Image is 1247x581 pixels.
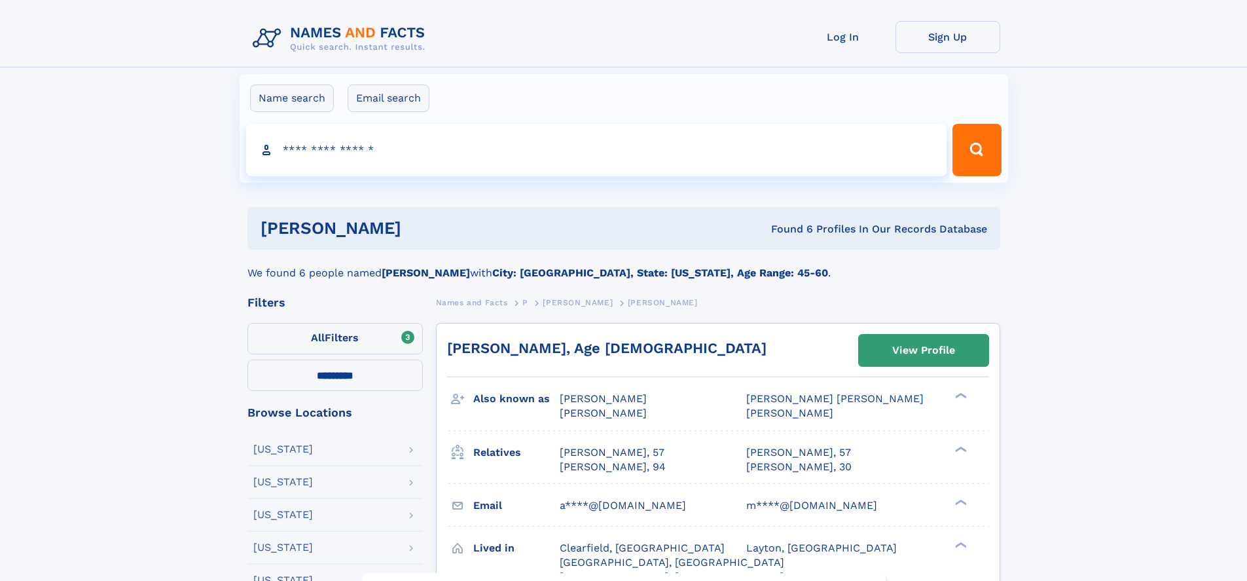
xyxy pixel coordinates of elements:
[560,542,725,554] span: Clearfield, [GEOGRAPHIC_DATA]
[892,335,955,365] div: View Profile
[247,250,1000,281] div: We found 6 people named with .
[859,335,988,366] a: View Profile
[560,460,666,474] a: [PERSON_NAME], 94
[952,124,1001,176] button: Search Button
[560,556,784,569] span: [GEOGRAPHIC_DATA], [GEOGRAPHIC_DATA]
[247,297,423,309] div: Filters
[253,477,313,487] div: [US_STATE]
[348,84,429,112] label: Email search
[746,542,897,554] span: Layton, [GEOGRAPHIC_DATA]
[628,298,698,307] span: [PERSON_NAME]
[250,84,334,112] label: Name search
[543,298,613,307] span: [PERSON_NAME]
[560,392,647,405] span: [PERSON_NAME]
[522,294,528,310] a: P
[473,388,560,410] h3: Also known as
[311,331,325,344] span: All
[746,460,852,474] a: [PERSON_NAME], 30
[952,498,967,506] div: ❯
[560,445,664,460] a: [PERSON_NAME], 57
[746,445,851,460] a: [PERSON_NAME], 57
[473,441,560,464] h3: Relatives
[436,294,508,310] a: Names and Facts
[382,267,470,279] b: [PERSON_NAME]
[746,407,833,419] span: [PERSON_NAME]
[895,21,1000,53] a: Sign Up
[473,537,560,559] h3: Lived in
[952,540,967,549] div: ❯
[560,407,647,419] span: [PERSON_NAME]
[253,542,313,553] div: [US_STATE]
[253,510,313,520] div: [US_STATE]
[473,495,560,517] h3: Email
[253,444,313,455] div: [US_STATE]
[791,21,895,53] a: Log In
[247,323,423,354] label: Filters
[543,294,613,310] a: [PERSON_NAME]
[492,267,828,279] b: City: [GEOGRAPHIC_DATA], State: [US_STATE], Age Range: 45-60
[746,392,924,405] span: [PERSON_NAME] [PERSON_NAME]
[586,222,987,236] div: Found 6 Profiles In Our Records Database
[246,124,947,176] input: search input
[247,21,436,56] img: Logo Names and Facts
[261,220,587,236] h1: [PERSON_NAME]
[952,392,967,400] div: ❯
[522,298,528,307] span: P
[247,407,423,419] div: Browse Locations
[952,445,967,453] div: ❯
[447,340,767,356] a: [PERSON_NAME], Age [DEMOGRAPHIC_DATA]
